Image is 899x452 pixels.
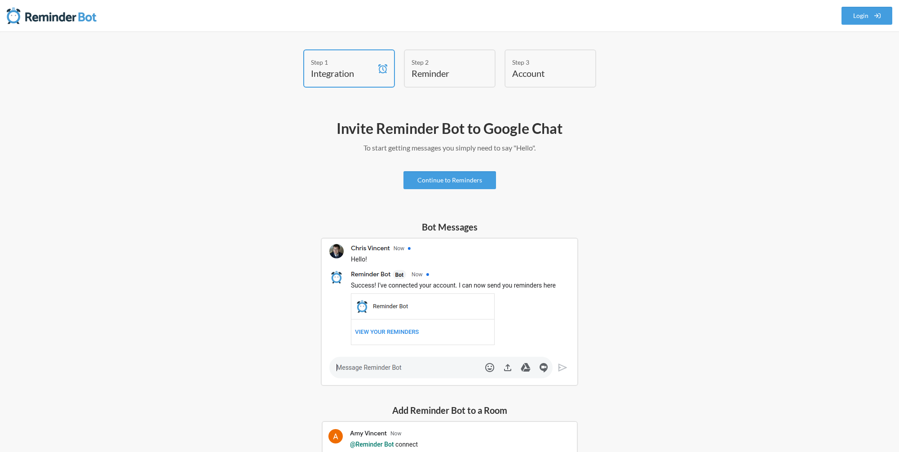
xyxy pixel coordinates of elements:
[412,67,474,80] h4: Reminder
[311,67,374,80] h4: Integration
[412,58,474,67] div: Step 2
[512,58,575,67] div: Step 3
[311,58,374,67] div: Step 1
[403,171,496,189] a: Continue to Reminders
[7,7,97,25] img: Reminder Bot
[512,67,575,80] h4: Account
[322,404,578,417] h5: Add Reminder Bot to a Room
[189,142,710,153] p: To start getting messages you simply need to say "Hello".
[841,7,893,25] a: Login
[321,221,578,233] h5: Bot Messages
[189,119,710,138] h2: Invite Reminder Bot to Google Chat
